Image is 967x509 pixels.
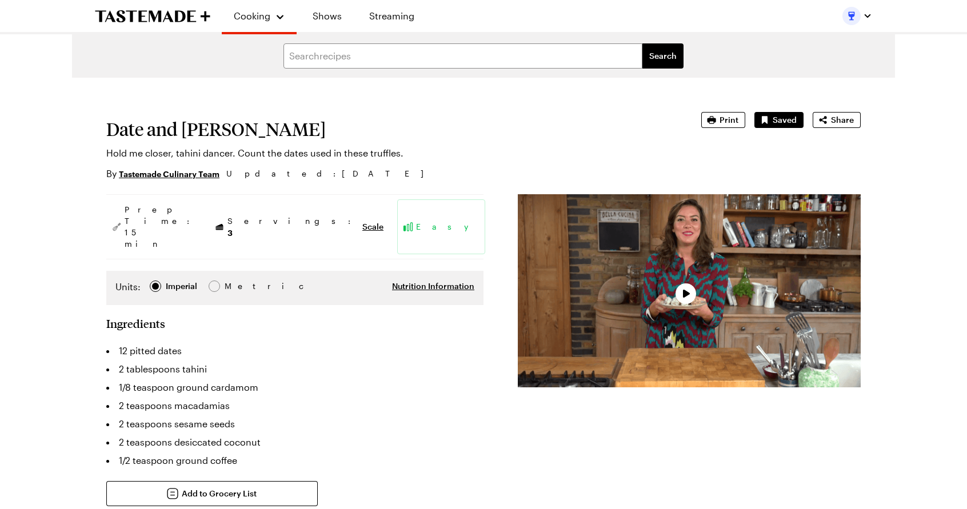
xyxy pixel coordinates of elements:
[106,451,483,470] li: 1/2 teaspoon ground coffee
[227,227,233,238] span: 3
[106,146,669,160] p: Hold me closer, tahini dancer. Count the dates used in these truffles.
[226,167,435,180] span: Updated : [DATE]
[518,194,861,387] video-js: Video Player
[106,433,483,451] li: 2 teaspoons desiccated coconut
[649,50,677,62] span: Search
[106,481,318,506] button: Add to Grocery List
[106,342,483,360] li: 12 pitted dates
[676,283,696,304] button: Play Video
[115,280,141,294] label: Units:
[233,5,285,27] button: Cooking
[642,43,684,69] button: filters
[227,215,357,239] span: Servings:
[106,396,483,415] li: 2 teaspoons macadamias
[362,221,383,233] button: Scale
[166,280,198,292] span: Imperial
[182,488,257,499] span: Add to Grocery List
[773,114,797,126] span: Saved
[754,112,804,128] button: Unsave Recipe
[416,221,480,233] span: Easy
[392,280,474,292] button: Nutrition Information
[106,167,219,181] p: By
[831,114,854,126] span: Share
[125,204,195,250] span: Prep Time: 15 min
[119,167,219,180] a: Tastemade Culinary Team
[95,10,210,23] a: To Tastemade Home Page
[106,316,165,330] h2: Ingredients
[225,280,250,292] span: Metric
[842,7,872,25] button: Profile picture
[720,114,738,126] span: Print
[842,7,861,25] img: Profile picture
[106,119,669,139] h1: Date and [PERSON_NAME]
[701,112,745,128] button: Print
[166,280,197,292] div: Imperial
[106,360,483,378] li: 2 tablespoons tahini
[813,112,861,128] button: Share
[234,10,270,21] span: Cooking
[115,280,249,296] div: Imperial Metric
[106,415,483,433] li: 2 teaspoons sesame seeds
[106,378,483,396] li: 1/8 teaspoon ground cardamom
[225,280,249,292] div: Metric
